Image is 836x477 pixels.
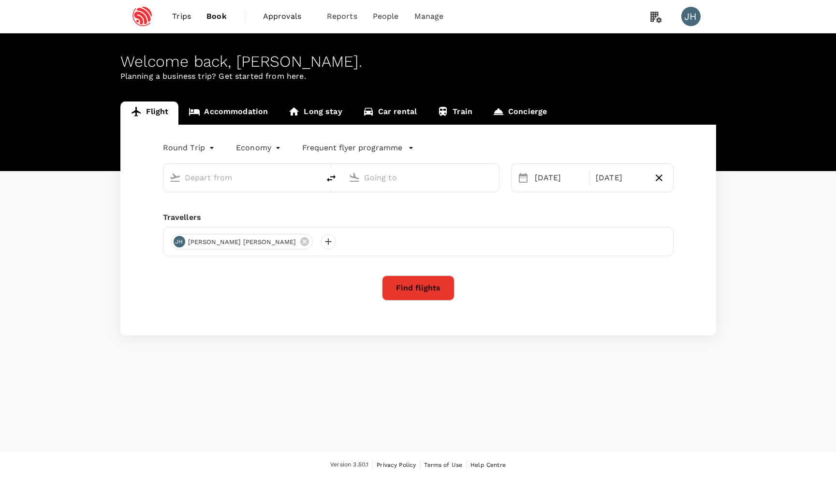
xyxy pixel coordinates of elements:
[424,462,462,468] span: Terms of Use
[492,176,494,178] button: Open
[382,275,455,301] button: Find flights
[377,462,416,468] span: Privacy Policy
[320,167,343,190] button: delete
[470,460,506,470] a: Help Centre
[592,168,649,188] div: [DATE]
[352,101,427,125] a: Car rental
[120,71,716,82] p: Planning a business trip? Get started from here.
[302,142,402,154] p: Frequent flyer programme
[171,234,313,249] div: JH[PERSON_NAME] [PERSON_NAME]
[373,11,399,22] span: People
[364,170,479,185] input: Going to
[174,236,185,247] div: JH
[531,168,588,188] div: [DATE]
[236,140,283,156] div: Economy
[263,11,311,22] span: Approvals
[178,101,278,125] a: Accommodation
[278,101,352,125] a: Long stay
[427,101,483,125] a: Train
[172,11,191,22] span: Trips
[163,140,217,156] div: Round Trip
[120,101,179,125] a: Flight
[120,53,716,71] div: Welcome back , [PERSON_NAME] .
[414,11,444,22] span: Manage
[206,11,227,22] span: Book
[182,237,302,247] span: [PERSON_NAME] [PERSON_NAME]
[163,212,674,223] div: Travellers
[483,101,557,125] a: Concierge
[120,6,165,27] img: Espressif Systems Singapore Pte Ltd
[327,11,357,22] span: Reports
[302,142,414,154] button: Frequent flyer programme
[185,170,299,185] input: Depart from
[377,460,416,470] a: Privacy Policy
[313,176,315,178] button: Open
[470,462,506,468] span: Help Centre
[330,460,368,470] span: Version 3.50.1
[681,7,701,26] div: JH
[424,460,462,470] a: Terms of Use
